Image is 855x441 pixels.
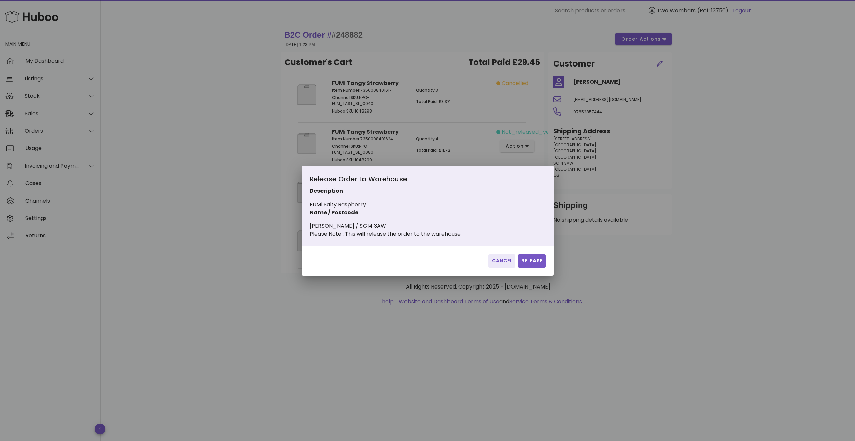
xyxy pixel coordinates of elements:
[488,254,515,268] button: Cancel
[491,257,513,264] span: Cancel
[310,230,461,238] div: Please Note : This will release the order to the warehouse
[310,174,461,187] div: Release Order to Warehouse
[310,187,461,195] p: Description
[310,209,461,217] p: Name / Postcode
[521,257,543,264] span: Release
[310,174,461,238] div: FUMi Salty Raspberry [PERSON_NAME] / SG14 3AW
[518,254,545,268] button: Release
